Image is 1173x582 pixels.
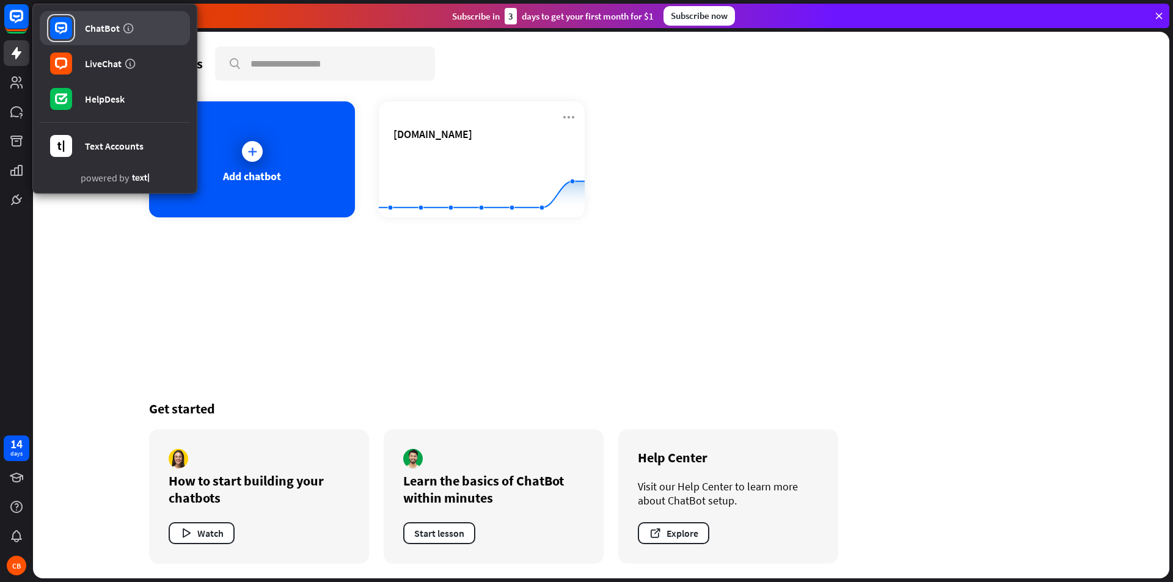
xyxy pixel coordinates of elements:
[4,435,29,461] a: 14 days
[223,169,281,183] div: Add chatbot
[403,522,475,544] button: Start lesson
[663,6,735,26] div: Subscribe now
[505,8,517,24] div: 3
[169,449,188,468] img: author
[10,449,23,458] div: days
[638,479,819,507] div: Visit our Help Center to learn more about ChatBot setup.
[10,438,23,449] div: 14
[149,400,1053,417] div: Get started
[403,472,584,506] div: Learn the basics of ChatBot within minutes
[10,5,46,42] button: Open LiveChat chat widget
[452,8,654,24] div: Subscribe in days to get your first month for $1
[7,556,26,575] div: CB
[403,449,423,468] img: author
[638,449,819,466] div: Help Center
[169,522,235,544] button: Watch
[393,127,472,141] span: cameliteboost.com
[169,472,349,506] div: How to start building your chatbots
[638,522,709,544] button: Explore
